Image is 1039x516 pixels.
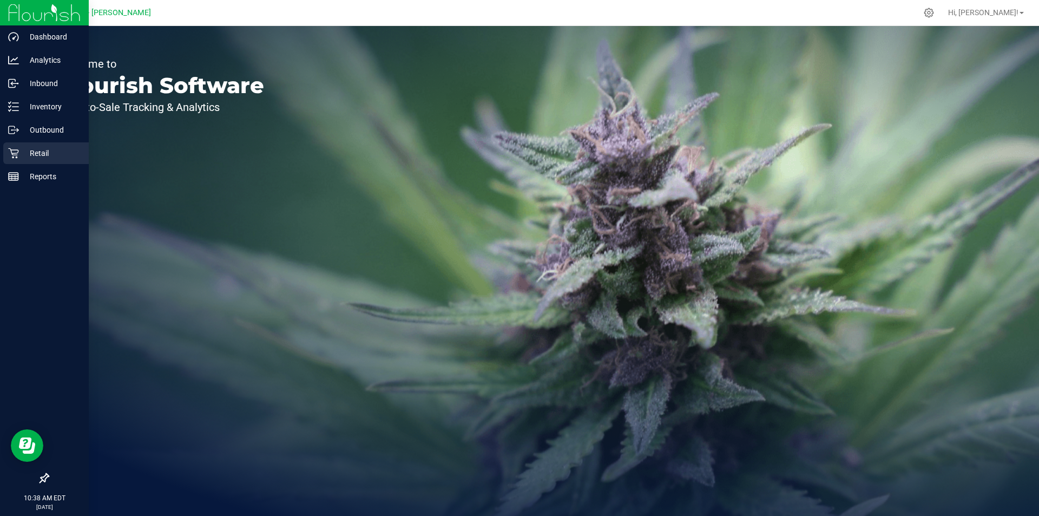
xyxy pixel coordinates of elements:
[19,147,84,160] p: Retail
[58,58,264,69] p: Welcome to
[11,429,43,462] iframe: Resource center
[5,503,84,511] p: [DATE]
[70,8,151,17] span: GA4 - [PERSON_NAME]
[19,123,84,136] p: Outbound
[8,78,19,89] inline-svg: Inbound
[948,8,1018,17] span: Hi, [PERSON_NAME]!
[922,8,936,18] div: Manage settings
[58,75,264,96] p: Flourish Software
[8,148,19,159] inline-svg: Retail
[8,125,19,135] inline-svg: Outbound
[19,77,84,90] p: Inbound
[8,171,19,182] inline-svg: Reports
[8,101,19,112] inline-svg: Inventory
[19,170,84,183] p: Reports
[19,30,84,43] p: Dashboard
[8,55,19,66] inline-svg: Analytics
[58,102,264,113] p: Seed-to-Sale Tracking & Analytics
[19,100,84,113] p: Inventory
[5,493,84,503] p: 10:38 AM EDT
[19,54,84,67] p: Analytics
[8,31,19,42] inline-svg: Dashboard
